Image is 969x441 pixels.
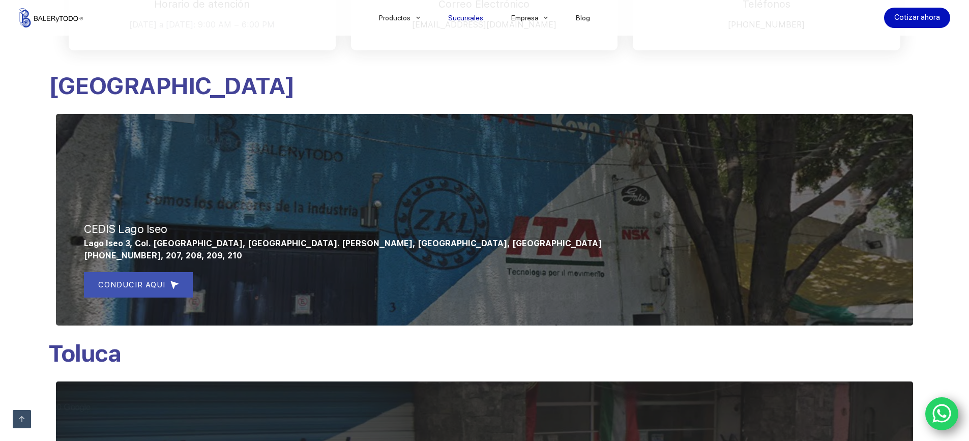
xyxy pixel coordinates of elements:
[84,251,242,260] span: [PHONE_NUMBER], 207, 208, 209, 210
[98,279,165,291] span: CONDUCIR AQUI
[48,72,295,100] span: [GEOGRAPHIC_DATA]
[19,8,83,27] img: Balerytodo
[84,222,167,236] span: CEDIS Lago Iseo
[84,239,602,248] span: Lago Iseo 3, Col. [GEOGRAPHIC_DATA], [GEOGRAPHIC_DATA]. [PERSON_NAME], [GEOGRAPHIC_DATA], [GEOGRA...
[48,339,121,367] span: Toluca
[884,8,950,28] a: Cotizar ahora
[925,397,959,431] a: WhatsApp
[84,272,193,298] a: CONDUCIR AQUI
[13,410,31,428] a: Ir arriba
